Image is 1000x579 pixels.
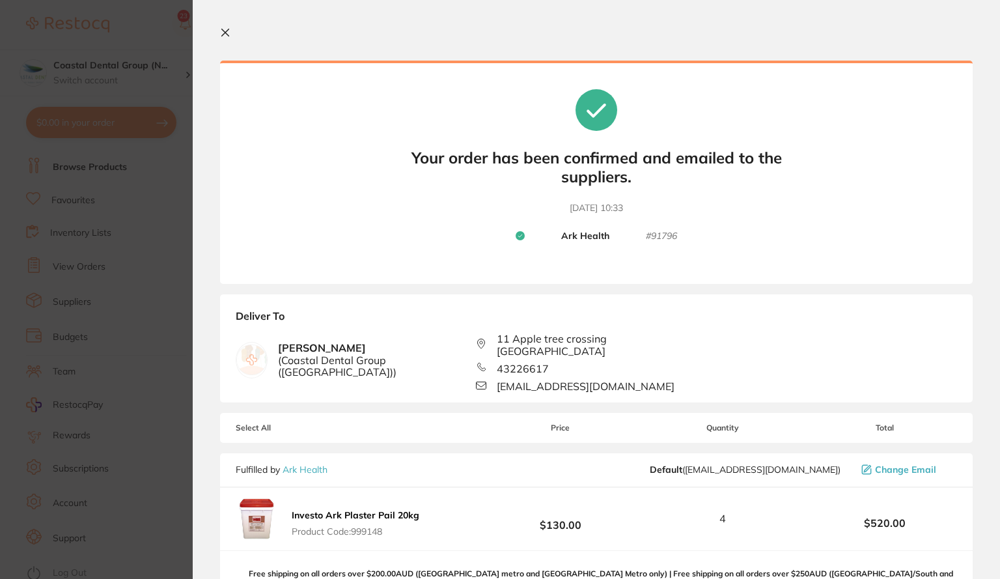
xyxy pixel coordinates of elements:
b: Default [650,464,682,475]
span: 43226617 [497,363,549,374]
span: 4 [719,513,726,524]
span: ( Coastal Dental Group ([GEOGRAPHIC_DATA]) ) [278,354,477,378]
b: $520.00 [812,517,957,529]
span: Price [488,423,633,432]
a: Ark Health [283,464,327,475]
p: Fulfilled by [236,464,327,475]
img: YnZ0ZnEzYw [236,498,277,540]
span: Product Code: 999148 [292,526,419,537]
img: empty.jpg [236,345,267,375]
button: Investo Ark Plaster Pail 20kg Product Code:999148 [288,509,423,537]
b: Ark Health [561,231,609,242]
b: Your order has been confirmed and emailed to the suppliers. [401,148,792,186]
button: Change Email [857,464,957,475]
span: Quantity [632,423,812,432]
span: 11 Apple tree crossing [GEOGRAPHIC_DATA] [497,333,716,357]
b: [PERSON_NAME] [278,342,477,378]
span: Change Email [875,464,936,475]
small: # 91796 [646,231,677,242]
span: [EMAIL_ADDRESS][DOMAIN_NAME] [497,380,674,392]
span: Select All [236,423,366,432]
span: Total [812,423,957,432]
b: $130.00 [488,507,633,531]
span: cch@arkhealth.com.au [650,464,840,475]
b: Investo Ark Plaster Pail 20kg [292,509,419,521]
b: Deliver To [236,310,957,333]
